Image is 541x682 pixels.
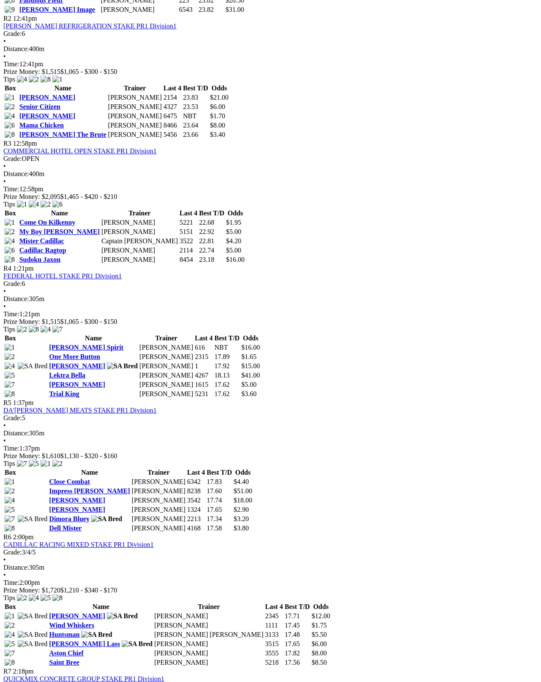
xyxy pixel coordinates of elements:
span: Time: [3,579,19,586]
span: • [3,53,6,60]
td: 8238 [187,487,205,495]
span: Box [5,209,16,217]
div: 2:00pm [3,579,538,587]
td: [PERSON_NAME] [139,343,194,352]
td: 2315 [194,353,213,361]
td: 5221 [179,218,198,227]
img: 8 [5,524,15,532]
div: Prize Money: $1,515 [3,68,538,76]
td: 17.89 [214,353,240,361]
img: SA Bred [18,640,48,648]
td: [PERSON_NAME] [131,496,186,505]
img: SA Bred [18,612,48,620]
div: 12:58pm [3,185,538,193]
img: 6 [5,122,15,129]
span: $3.20 [234,515,249,522]
span: $21.00 [210,94,229,101]
td: 1 [194,362,213,370]
span: Grade: [3,549,22,556]
img: 4 [5,112,15,120]
div: Prize Money: $1,515 [3,318,538,326]
img: 8 [5,256,15,264]
div: 305m [3,429,538,437]
th: Trainer [101,209,178,217]
a: Huntsman [49,631,79,638]
img: 4 [5,497,15,504]
td: 22.92 [199,228,225,236]
div: 1:21pm [3,310,538,318]
img: 2 [52,460,63,467]
img: 4 [17,76,27,83]
a: CADILLAC RACING MIXED STAKE PR1 Division1 [3,541,154,548]
span: Box [5,334,16,342]
img: 8 [52,594,63,602]
a: [PERSON_NAME] REFRIGERATION STAKE PR1 Division1 [3,22,176,30]
a: [PERSON_NAME] [19,112,75,120]
span: • [3,571,6,579]
img: 8 [5,659,15,666]
span: R4 [3,265,11,272]
span: $1,065 - $300 - $150 [60,318,117,325]
td: 23.83 [183,93,209,102]
td: 23.18 [199,255,225,264]
th: Last 4 [194,334,213,342]
img: 2 [5,103,15,111]
span: $4.20 [226,237,241,245]
span: Grade: [3,280,22,287]
img: 7 [5,515,15,523]
span: $16.00 [241,344,260,351]
span: Grade: [3,414,22,421]
td: 17.58 [206,524,232,533]
td: 17.71 [284,612,310,620]
td: [PERSON_NAME] [139,353,194,361]
img: 5 [29,460,39,467]
th: Trainer [108,84,162,92]
div: Prize Money: $1,720 [3,587,538,594]
span: Distance: [3,564,29,571]
td: [PERSON_NAME] [139,390,194,398]
span: • [3,303,6,310]
img: 2 [5,228,15,236]
img: 1 [52,76,63,83]
span: • [3,178,6,185]
a: Mister Cadillac [19,237,64,245]
a: [PERSON_NAME] [49,362,105,370]
td: [PERSON_NAME] [108,121,162,130]
span: Box [5,603,16,610]
td: 5151 [179,228,198,236]
img: 7 [17,460,27,467]
img: 8 [41,76,51,83]
div: 6 [3,30,538,38]
img: 1 [5,478,15,486]
span: $1.65 [241,353,257,360]
a: Aston Chief [49,649,83,657]
td: 17.65 [206,505,232,514]
span: $1.95 [226,219,241,226]
div: 400m [3,45,538,53]
img: 5 [5,640,15,648]
a: Dimora Bluey [49,515,90,522]
span: Distance: [3,170,29,177]
th: Best T/D [183,84,209,92]
a: Mama Chicken [19,122,64,129]
img: 4 [41,326,51,333]
a: Cadillac Ragtop [19,247,66,254]
a: [PERSON_NAME] The Brute [19,131,107,138]
td: 23.66 [183,130,209,139]
img: SA Bred [107,612,138,620]
a: Dell Mister [49,524,82,532]
img: 8 [5,390,15,398]
td: [PERSON_NAME] [101,246,178,255]
span: Box [5,84,16,92]
td: 22.81 [199,237,225,245]
td: [PERSON_NAME] [154,640,264,648]
td: 17.45 [284,621,310,630]
th: Best T/D [284,603,310,611]
td: 17.92 [214,362,240,370]
th: Odds [241,334,260,342]
span: 12:58pm [13,140,37,147]
td: Captain [PERSON_NAME] [101,237,178,245]
td: 4168 [187,524,205,533]
span: $2.90 [234,506,249,513]
a: Lektra Bella [49,372,85,379]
